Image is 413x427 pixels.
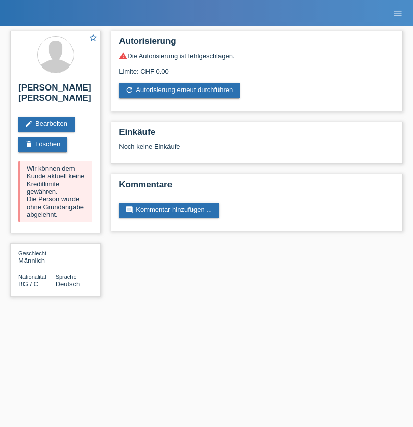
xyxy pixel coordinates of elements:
i: comment [125,206,133,214]
div: Männlich [18,249,56,264]
a: commentKommentar hinzufügen ... [119,203,219,218]
a: star_border [89,33,98,44]
h2: Autorisierung [119,36,395,52]
i: warning [119,52,127,60]
h2: [PERSON_NAME] [PERSON_NAME] [18,83,92,108]
div: Noch keine Einkäufe [119,143,395,158]
h2: Kommentare [119,179,395,195]
a: refreshAutorisierung erneut durchführen [119,83,240,98]
i: menu [393,8,403,18]
i: delete [25,140,33,148]
span: Deutsch [56,280,80,288]
span: Geschlecht [18,250,46,256]
div: Die Autorisierung ist fehlgeschlagen. [119,52,395,60]
a: menu [387,10,408,16]
i: refresh [125,86,133,94]
span: Sprache [56,274,77,280]
span: Bulgarien / C / 29.04.2021 [18,280,38,288]
h2: Einkäufe [119,127,395,143]
div: Limite: CHF 0.00 [119,60,395,75]
i: edit [25,120,33,128]
a: editBearbeiten [18,117,75,132]
span: Nationalität [18,274,46,280]
a: deleteLöschen [18,137,67,152]
div: Wir können dem Kunde aktuell keine Kreditlimite gewähren. Die Person wurde ohne Grundangabe abgel... [18,161,92,222]
i: star_border [89,33,98,42]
